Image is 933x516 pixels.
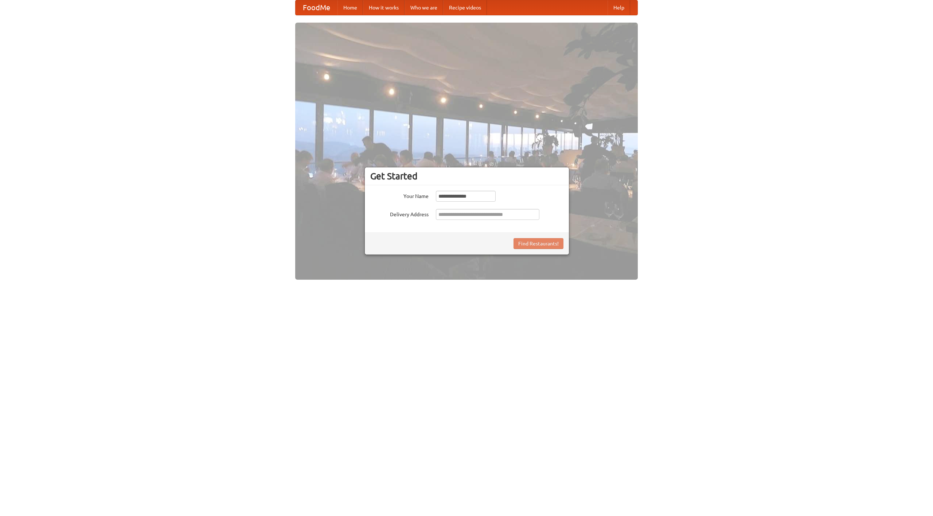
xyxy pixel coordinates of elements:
label: Your Name [370,191,429,200]
a: Who we are [405,0,443,15]
h3: Get Started [370,171,563,182]
a: FoodMe [296,0,337,15]
a: How it works [363,0,405,15]
a: Help [608,0,630,15]
label: Delivery Address [370,209,429,218]
a: Home [337,0,363,15]
button: Find Restaurants! [514,238,563,249]
a: Recipe videos [443,0,487,15]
